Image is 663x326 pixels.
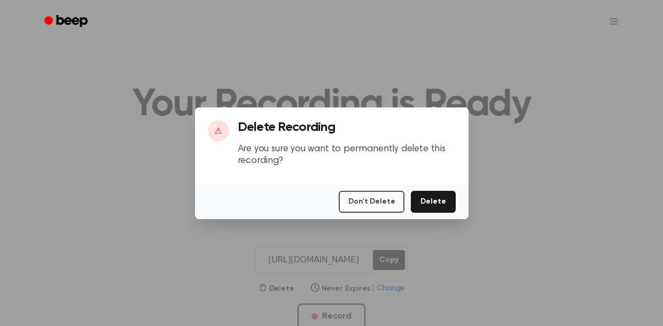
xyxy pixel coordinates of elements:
button: Open menu [601,9,627,34]
div: ⚠ [208,120,229,142]
button: Don't Delete [339,191,404,213]
button: Delete [411,191,455,213]
p: Are you sure you want to permanently delete this recording? [238,143,456,167]
h3: Delete Recording [238,120,456,135]
a: Beep [37,11,97,32]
